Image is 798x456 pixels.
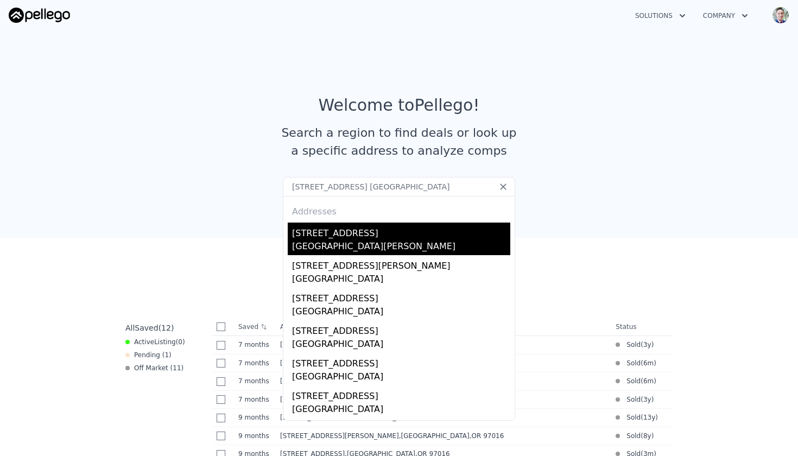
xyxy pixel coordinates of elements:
[121,273,677,292] div: Saved Properties
[772,7,789,24] img: avatar
[292,305,510,320] div: [GEOGRAPHIC_DATA]
[643,340,651,349] time: 2022-11-10 08:00
[280,432,399,440] span: [STREET_ADDRESS][PERSON_NAME]
[125,322,174,333] div: All ( 12 )
[280,341,345,349] span: [STREET_ADDRESS]
[651,340,654,349] span: )
[292,385,510,403] div: [STREET_ADDRESS]
[319,96,480,115] div: Welcome to Pellego !
[651,432,654,440] span: )
[651,395,654,404] span: )
[620,359,643,368] span: Sold (
[283,177,515,197] input: Search an address or region...
[292,255,510,273] div: [STREET_ADDRESS][PERSON_NAME]
[238,432,271,440] time: 2024-12-27 03:49
[280,414,345,421] span: [STREET_ADDRESS]
[654,377,656,385] span: )
[399,432,509,440] span: , [GEOGRAPHIC_DATA]
[9,8,70,23] img: Pellego
[238,377,271,385] time: 2025-03-01 16:59
[238,359,271,368] time: 2025-03-01 17:06
[292,273,510,288] div: [GEOGRAPHIC_DATA]
[238,395,271,404] time: 2025-02-14 17:52
[643,395,651,404] time: 2022-11-10 08:00
[292,403,510,418] div: [GEOGRAPHIC_DATA]
[154,338,176,346] span: Listing
[292,353,510,370] div: [STREET_ADDRESS]
[292,418,510,435] div: [STREET_ADDRESS]
[611,318,673,336] th: Status
[643,413,655,422] time: 2013-01-29 08:00
[277,124,521,160] div: Search a region to find deals or look up a specific address to analyze comps
[694,6,757,26] button: Company
[620,395,643,404] span: Sold (
[292,223,510,240] div: [STREET_ADDRESS]
[620,413,643,422] span: Sold (
[292,240,510,255] div: [GEOGRAPHIC_DATA][PERSON_NAME]
[470,432,504,440] span: , OR 97016
[134,338,185,346] span: Active ( 0 )
[238,413,271,422] time: 2025-01-02 00:56
[280,396,345,403] span: [STREET_ADDRESS]
[654,359,656,368] span: )
[135,324,158,332] span: Saved
[125,351,172,359] div: Pending ( 1 )
[626,6,694,26] button: Solutions
[620,340,643,349] span: Sold (
[643,359,654,368] time: 2025-03-13 17:20
[125,364,183,372] div: Off Market ( 11 )
[238,340,271,349] time: 2025-03-01 17:11
[292,370,510,385] div: [GEOGRAPHIC_DATA]
[276,318,611,336] th: Address
[620,377,643,385] span: Sold (
[292,320,510,338] div: [STREET_ADDRESS]
[280,377,399,385] span: [STREET_ADDRESS][PERSON_NAME]
[234,318,276,335] th: Saved
[292,338,510,353] div: [GEOGRAPHIC_DATA]
[643,432,651,440] time: 2017-12-14 08:00
[620,432,643,440] span: Sold (
[643,377,654,385] time: 2025-03-15 02:40
[288,197,510,223] div: Addresses
[292,288,510,305] div: [STREET_ADDRESS]
[280,359,345,367] span: [STREET_ADDRESS]
[655,413,658,422] span: )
